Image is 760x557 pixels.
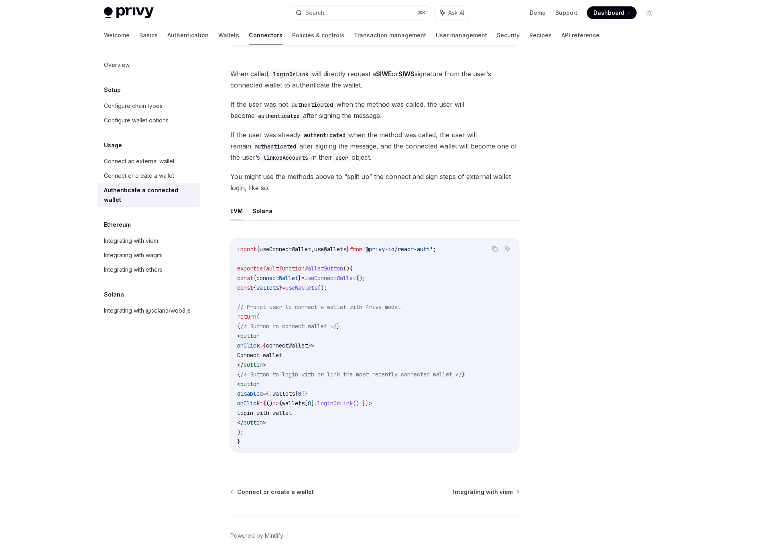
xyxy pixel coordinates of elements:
span: '@privy-io/react-auth' [362,246,433,253]
a: Integrating with viem [98,234,200,248]
button: EVM [230,201,243,220]
span: = [260,400,263,407]
a: Integrating with viem [453,488,519,496]
div: Integrating with wagmi [104,250,163,260]
span: } [298,274,301,282]
span: Ask AI [448,9,464,17]
span: [ [295,390,298,397]
span: { [279,400,282,407]
span: from [350,246,362,253]
div: Connect an external wallet [104,157,175,166]
span: { [237,371,240,378]
span: { [253,274,256,282]
img: light logo [104,7,154,18]
span: } [308,342,311,349]
span: (); [356,274,366,282]
span: } [279,284,282,291]
a: Recipes [529,26,552,45]
a: API reference [561,26,599,45]
span: onClick [237,342,260,349]
span: = [263,390,266,397]
span: { [263,400,266,407]
span: useConnectWallet [260,246,311,253]
h5: Solana [104,290,124,299]
span: wallets [256,284,279,291]
span: 0 [298,390,301,397]
span: { [266,390,269,397]
span: /* Button to connect wallet */ [240,323,337,330]
span: const [237,274,253,282]
div: Authenticate a connected wallet [104,185,195,205]
span: Connect or create a wallet [237,488,314,496]
button: Copy the contents from the code block [490,244,500,254]
a: Integrating with ethers [98,262,200,277]
span: </ [237,419,244,426]
span: , [311,246,314,253]
span: button [240,332,260,339]
div: Integrating with viem [104,236,158,246]
span: { [237,323,240,330]
span: Connect wallet [237,352,282,359]
span: You might use the methods above to “split up” the connect and sign steps of external wallet login... [230,171,520,193]
a: Configure chain types [98,99,200,113]
h5: Usage [104,140,122,150]
span: > [263,361,266,368]
span: return [237,313,256,320]
span: </ [237,361,244,368]
span: Dashboard [593,9,624,17]
span: } [462,371,465,378]
a: Support [555,9,577,17]
a: Welcome [104,26,130,45]
span: () } [353,400,366,407]
a: Configure wallet options [98,113,200,128]
a: Authentication [167,26,209,45]
span: import [237,246,256,253]
span: = [301,274,305,282]
a: Connectors [249,26,282,45]
span: If the user was already when the method was called, the user will remain after signing the messag... [230,129,520,163]
code: user [332,153,352,162]
span: ( [256,313,260,320]
div: Integrating with @solana/web3.js [104,306,191,315]
a: User management [436,26,487,45]
span: onClick [237,400,260,407]
span: wallets [272,390,295,397]
button: Solana [252,201,272,220]
h5: Setup [104,85,121,95]
a: Overview [98,58,200,72]
span: ! [269,390,272,397]
span: } [366,400,369,407]
span: WalletButton [305,265,343,272]
span: > [263,419,266,426]
code: authenticated [301,131,349,140]
a: Authenticate a connected wallet [98,183,200,207]
span: } [237,438,240,445]
span: useWallets [285,284,317,291]
div: Configure chain types [104,101,163,111]
button: Search...⌘K [290,6,431,20]
span: export [237,265,256,272]
span: } [337,323,340,330]
a: Dashboard [587,6,637,19]
span: < [237,332,240,339]
div: Search... [305,8,328,18]
a: Transaction management [354,26,426,45]
span: ); [237,429,244,436]
span: ; [433,246,436,253]
span: /* Button to login with or link the most recently connected wallet */ [240,371,462,378]
span: Integrating with viem [453,488,513,496]
button: Ask AI [435,6,470,20]
span: Login with wallet [237,409,292,417]
div: Overview [104,60,130,70]
span: useConnectWallet [305,274,356,282]
span: => [272,400,279,407]
div: Integrating with ethers [104,265,163,274]
span: function [279,265,305,272]
a: Wallets [218,26,239,45]
div: Configure wallet options [104,116,169,125]
span: { [350,265,353,272]
a: SIWE [376,70,392,78]
span: () [266,400,272,407]
span: = [260,342,263,349]
span: When called, will directly request a or signature from the user’s connected wallet to authenticat... [230,68,520,91]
